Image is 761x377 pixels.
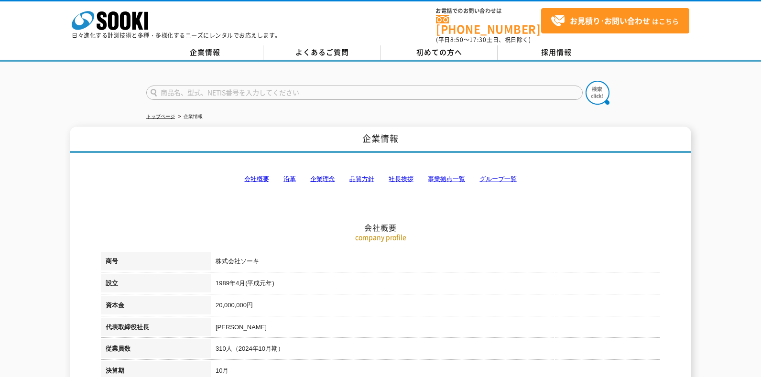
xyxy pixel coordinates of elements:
[283,175,296,183] a: 沿革
[389,175,413,183] a: 社長挨拶
[101,318,211,340] th: 代表取締役社長
[469,35,487,44] span: 17:30
[146,86,583,100] input: 商品名、型式、NETIS番号を入力してください
[211,296,660,318] td: 20,000,000円
[310,175,335,183] a: 企業理念
[263,45,380,60] a: よくあるご質問
[211,274,660,296] td: 1989年4月(平成元年)
[586,81,609,105] img: btn_search.png
[570,15,650,26] strong: お見積り･お問い合わせ
[436,8,541,14] span: お電話でのお問い合わせは
[498,45,615,60] a: 採用情報
[72,32,281,38] p: 日々進化する計測技術と多種・多様化するニーズにレンタルでお応えします。
[244,175,269,183] a: 会社概要
[101,127,660,233] h2: 会社概要
[211,318,660,340] td: [PERSON_NAME]
[211,252,660,274] td: 株式会社ソーキ
[101,339,211,361] th: 従業員数
[101,274,211,296] th: 設立
[416,47,462,57] span: 初めての方へ
[450,35,464,44] span: 8:50
[380,45,498,60] a: 初めての方へ
[349,175,374,183] a: 品質方針
[101,232,660,242] p: company profile
[479,175,517,183] a: グループ一覧
[101,296,211,318] th: 資本金
[541,8,689,33] a: お見積り･お問い合わせはこちら
[428,175,465,183] a: 事業拠点一覧
[70,127,691,153] h1: 企業情報
[176,112,203,122] li: 企業情報
[551,14,679,28] span: はこちら
[436,35,531,44] span: (平日 ～ 土日、祝日除く)
[436,15,541,34] a: [PHONE_NUMBER]
[211,339,660,361] td: 310人（2024年10月期）
[101,252,211,274] th: 商号
[146,114,175,119] a: トップページ
[146,45,263,60] a: 企業情報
